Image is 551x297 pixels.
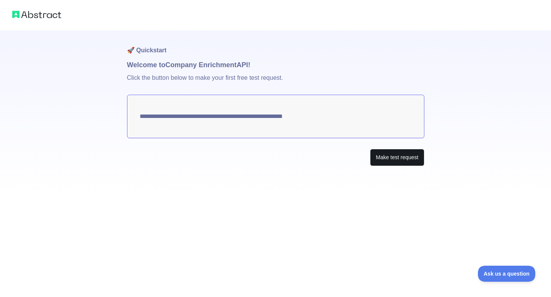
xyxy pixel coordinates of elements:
iframe: Toggle Customer Support [478,266,536,282]
p: Click the button below to make your first free test request. [127,70,424,95]
img: Abstract logo [12,9,61,20]
button: Make test request [370,149,424,166]
h1: 🚀 Quickstart [127,31,424,60]
h1: Welcome to Company Enrichment API! [127,60,424,70]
